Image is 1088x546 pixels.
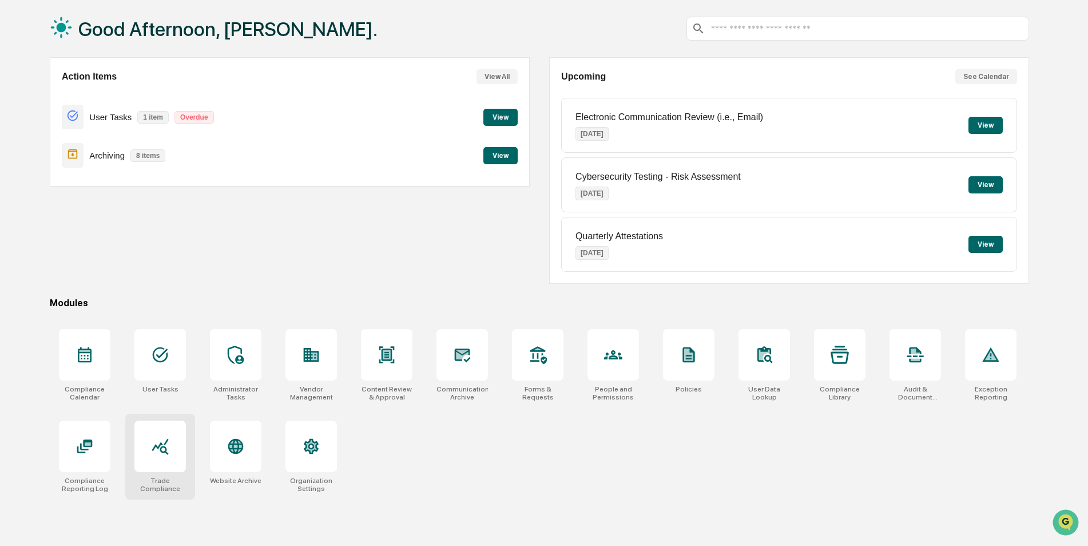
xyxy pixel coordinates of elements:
div: Communications Archive [436,385,488,401]
h2: Upcoming [561,72,606,82]
p: Electronic Communication Review (i.e., Email) [575,112,763,122]
button: View [968,176,1003,193]
div: User Data Lookup [738,385,790,401]
div: Start new chat [39,88,188,99]
div: Modules [50,298,1029,308]
span: Pylon [114,194,138,203]
p: Cybersecurity Testing - Risk Assessment [575,172,741,182]
div: Organization Settings [285,477,337,493]
p: Archiving [89,151,125,160]
button: View [968,117,1003,134]
p: [DATE] [575,187,609,200]
div: Administrator Tasks [210,385,261,401]
button: View [968,236,1003,253]
div: 🔎 [11,167,21,176]
div: User Tasks [142,385,178,393]
div: Trade Compliance [134,477,186,493]
a: 🔎Data Lookup [7,161,77,182]
a: View [483,111,518,122]
div: Compliance Calendar [59,385,110,401]
p: 1 item [137,111,169,124]
div: Audit & Document Logs [890,385,941,401]
div: Forms & Requests [512,385,563,401]
div: Compliance Library [814,385,865,401]
p: Quarterly Attestations [575,231,663,242]
button: See Calendar [955,69,1017,84]
button: View All [477,69,518,84]
div: 🖐️ [11,145,21,155]
h1: Good Afternoon, [PERSON_NAME]. [78,18,378,41]
p: 8 items [130,149,165,162]
button: Start new chat [194,91,208,105]
div: Policies [676,385,702,393]
div: 🗄️ [83,145,92,155]
p: User Tasks [89,112,132,122]
div: People and Permissions [587,385,639,401]
span: Data Lookup [23,166,72,177]
a: 🖐️Preclearance [7,140,78,160]
p: [DATE] [575,246,609,260]
a: 🗄️Attestations [78,140,146,160]
a: Powered byPylon [81,193,138,203]
p: Overdue [174,111,214,124]
img: 1746055101610-c473b297-6a78-478c-a979-82029cc54cd1 [11,88,32,108]
p: [DATE] [575,127,609,141]
div: Website Archive [210,477,261,485]
span: Preclearance [23,144,74,156]
h2: Action Items [62,72,117,82]
div: Vendor Management [285,385,337,401]
div: We're available if you need us! [39,99,145,108]
iframe: Open customer support [1051,508,1082,539]
button: View [483,147,518,164]
button: View [483,109,518,126]
div: Content Review & Approval [361,385,412,401]
div: Compliance Reporting Log [59,477,110,493]
p: How can we help? [11,24,208,42]
a: View [483,149,518,160]
span: Attestations [94,144,142,156]
div: Exception Reporting [965,385,1016,401]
